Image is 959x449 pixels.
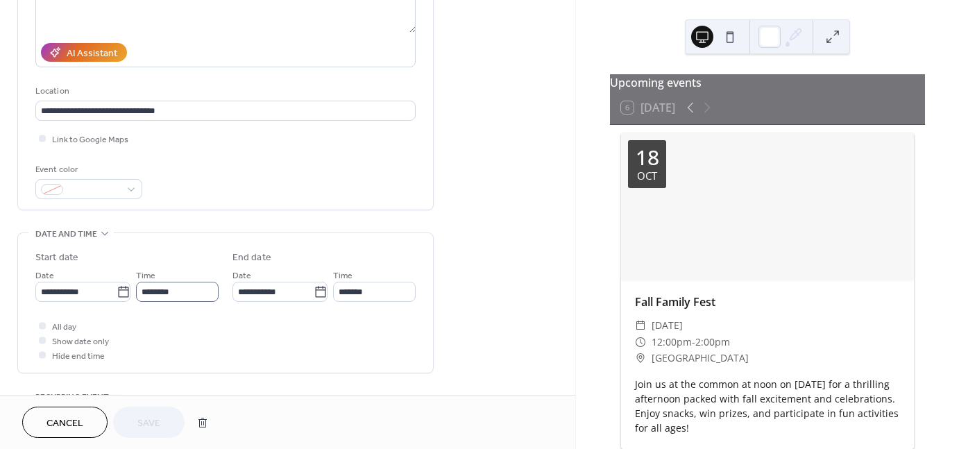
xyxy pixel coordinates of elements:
span: Cancel [46,416,83,431]
span: Recurring event [35,390,109,405]
span: Show date only [52,334,109,349]
div: Event color [35,162,139,177]
span: Date and time [35,227,97,242]
span: All day [52,320,76,334]
div: Upcoming events [610,74,925,91]
span: - [692,334,695,350]
div: Fall Family Fest [621,294,914,310]
span: Link to Google Maps [52,133,128,147]
span: Hide end time [52,349,105,364]
span: 12:00pm [652,334,692,350]
span: Date [35,269,54,283]
span: [DATE] [652,317,683,334]
div: ​ [635,317,646,334]
span: Time [333,269,353,283]
div: End date [232,251,271,265]
button: AI Assistant [41,43,127,62]
span: [GEOGRAPHIC_DATA] [652,350,749,366]
button: Cancel [22,407,108,438]
div: 18 [636,147,659,168]
div: Location [35,84,413,99]
div: AI Assistant [67,46,117,61]
div: Oct [637,171,657,181]
span: Date [232,269,251,283]
span: 2:00pm [695,334,730,350]
div: ​ [635,334,646,350]
span: Time [136,269,155,283]
div: ​ [635,350,646,366]
div: Join us at the common at noon on [DATE] for a thrilling afternoon packed with fall excitement and... [621,377,914,435]
div: Start date [35,251,78,265]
